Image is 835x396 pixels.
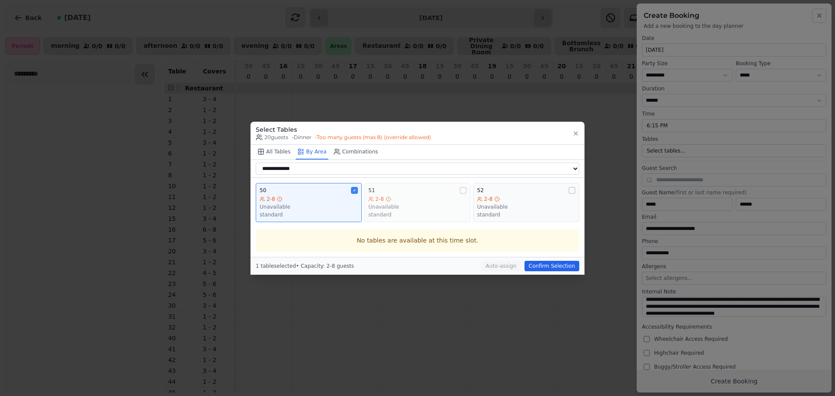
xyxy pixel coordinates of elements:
span: 2-8 [484,196,493,203]
div: Unavailable [260,203,358,210]
span: 51 [368,187,375,194]
button: 502-8Unavailablestandard [256,183,362,222]
div: standard [368,211,467,218]
div: Unavailable [368,203,467,210]
div: Unavailable [477,203,575,210]
p: No tables are available at this time slot. [263,236,572,245]
span: • Too many guests (max 8) [315,134,431,141]
div: standard [477,211,575,218]
span: (override allowed) [384,134,431,141]
span: 50 [260,187,266,194]
span: 1 table selected • Capacity: 2-8 guests [256,263,354,269]
span: 2-8 [375,196,384,203]
button: Confirm Selection [524,261,579,271]
span: 20 guests [256,134,288,141]
button: Combinations [332,145,380,160]
button: Auto-assign [481,261,521,271]
span: 52 [477,187,484,194]
button: All Tables [256,145,292,160]
button: 512-8Unavailablestandard [364,183,471,222]
button: By Area [296,145,328,160]
div: standard [260,211,358,218]
button: 522-8Unavailablestandard [473,183,579,222]
h3: Select Tables [256,125,431,134]
span: • Dinner [292,134,311,141]
span: 2-8 [267,196,275,203]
